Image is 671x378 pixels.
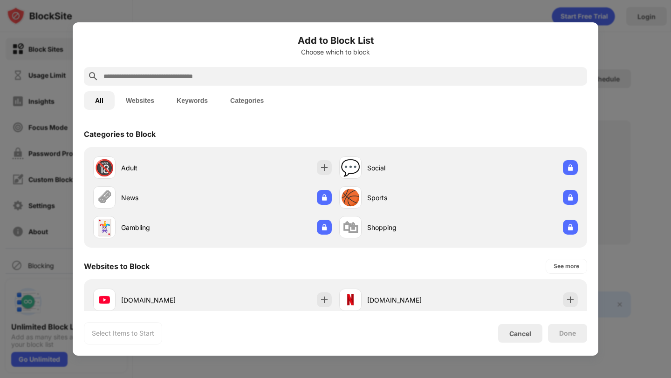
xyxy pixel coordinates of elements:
div: 🔞 [95,158,114,177]
button: All [84,91,115,110]
div: Gambling [121,223,212,232]
h6: Add to Block List [84,34,587,47]
div: Adult [121,163,212,173]
div: [DOMAIN_NAME] [367,295,459,305]
button: Keywords [165,91,219,110]
div: 🗞 [96,188,112,207]
img: favicons [99,294,110,305]
div: Categories to Block [84,129,156,139]
div: Choose which to block [84,48,587,56]
div: See more [554,262,579,271]
div: Shopping [367,223,459,232]
div: Cancel [509,330,531,337]
div: Select Items to Start [92,329,154,338]
button: Categories [219,91,275,110]
button: Websites [115,91,165,110]
div: [DOMAIN_NAME] [121,295,212,305]
div: News [121,193,212,202]
div: 💬 [341,158,360,177]
div: Sports [367,193,459,202]
img: search.svg [88,71,99,82]
div: Websites to Block [84,262,150,271]
div: 🃏 [95,218,114,237]
div: Done [559,330,576,337]
div: 🛍 [342,218,358,237]
div: 🏀 [341,188,360,207]
div: Social [367,163,459,173]
img: favicons [345,294,356,305]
